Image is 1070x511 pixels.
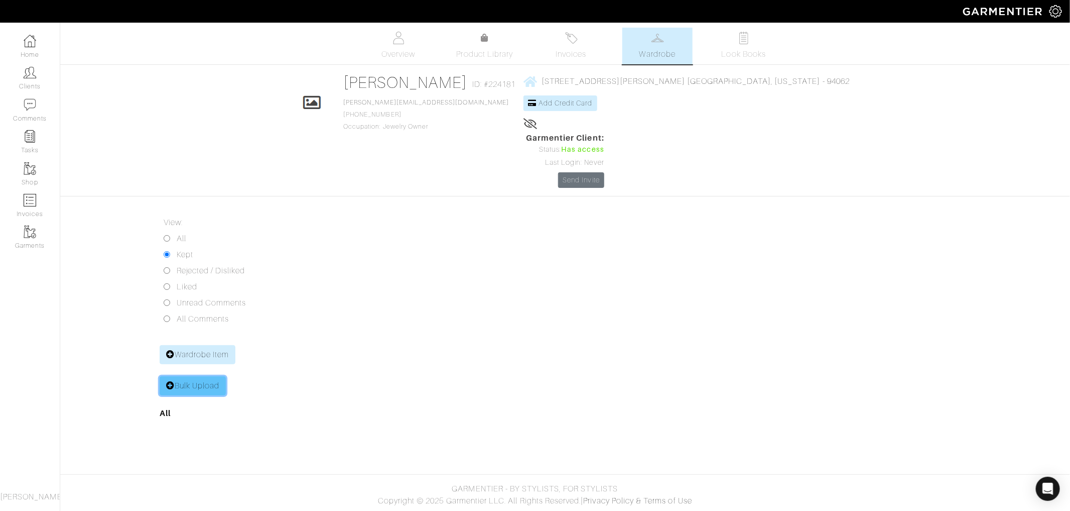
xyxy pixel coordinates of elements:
a: Bulk Upload [160,376,226,395]
span: ID: #224181 [472,78,516,90]
label: View: [164,217,183,229]
img: wardrobe-487a4870c1b7c33e795ec22d11cfc2ed9d08956e64fb3008fe2437562e282088.svg [651,32,664,44]
img: reminder-icon-8004d30b9f0a5d33ae49ab947aed9ed385cf756f9e5892f1edd6e32f2345188e.png [24,130,36,143]
span: Garmentier Client: [526,132,604,144]
a: Privacy Policy & Terms of Use [584,496,692,505]
a: Add Credit Card [523,95,597,111]
a: [STREET_ADDRESS][PERSON_NAME] [GEOGRAPHIC_DATA], [US_STATE] - 94062 [523,75,850,87]
span: Has access [561,144,604,155]
img: comment-icon-a0a6a9ef722e966f86d9cbdc48e553b5cf19dbc54f86b18d962a5391bc8f6eb6.png [24,98,36,111]
span: [PHONE_NUMBER] Occupation: Jewelry Owner [343,99,509,130]
a: [PERSON_NAME][EMAIL_ADDRESS][DOMAIN_NAME] [343,99,509,106]
a: Wardrobe Item [160,345,236,364]
img: garmentier-logo-header-white-b43fb05a5012e4ada735d5af1a66efaba907eab6374d6393d1fbf88cb4ef424d.png [958,3,1049,20]
img: basicinfo-40fd8af6dae0f16599ec9e87c0ef1c0a1fdea2edbe929e3d69a839185d80c458.svg [392,32,405,44]
a: Invoices [536,28,606,64]
label: Liked [177,281,197,293]
span: Product Library [457,48,513,60]
label: All Comments [177,313,229,325]
img: todo-9ac3debb85659649dc8f770b8b6100bb5dab4b48dedcbae339e5042a72dfd3cc.svg [738,32,750,44]
img: gear-icon-white-bd11855cb880d31180b6d7d6211b90ccbf57a29d726f0c71d8c61bd08dd39cc2.png [1049,5,1062,18]
span: Add Credit Card [539,99,593,107]
a: All [160,408,171,418]
label: All [177,233,186,245]
span: Invoices [556,48,586,60]
label: Rejected / Disliked [177,265,245,277]
img: dashboard-icon-dbcd8f5a0b271acd01030246c82b418ddd0df26cd7fceb0bd07c9910d44c42f6.png [24,35,36,47]
span: Look Books [722,48,766,60]
div: Last Login: Never [526,157,604,168]
a: Product Library [450,32,520,60]
img: garments-icon-b7da505a4dc4fd61783c78ac3ca0ef83fa9d6f193b1c9dc38574b1d14d53ca28.png [24,162,36,175]
a: Overview [363,28,434,64]
a: Look Books [709,28,779,64]
span: Wardrobe [639,48,676,60]
div: Open Intercom Messenger [1036,477,1060,501]
span: Copyright © 2025 Garmentier LLC. All Rights Reserved. [378,496,581,505]
img: orders-icon-0abe47150d42831381b5fb84f609e132dff9fe21cb692f30cb5eec754e2cba89.png [24,194,36,207]
img: garments-icon-b7da505a4dc4fd61783c78ac3ca0ef83fa9d6f193b1c9dc38574b1d14d53ca28.png [24,226,36,238]
label: Kept [177,249,193,261]
a: [PERSON_NAME] [343,73,467,91]
img: clients-icon-6bae9207a08558b7cb47a8932f037763ab4055f8c8b6bfacd5dc20c3e0201464.png [24,66,36,79]
span: [STREET_ADDRESS][PERSON_NAME] [GEOGRAPHIC_DATA], [US_STATE] - 94062 [542,77,850,86]
label: Unread Comments [177,297,246,309]
span: Overview [381,48,415,60]
div: Status: [526,144,604,155]
a: Send Invite [558,172,604,188]
a: Wardrobe [622,28,693,64]
img: orders-27d20c2124de7fd6de4e0e44c1d41de31381a507db9b33961299e4e07d508b8c.svg [565,32,578,44]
